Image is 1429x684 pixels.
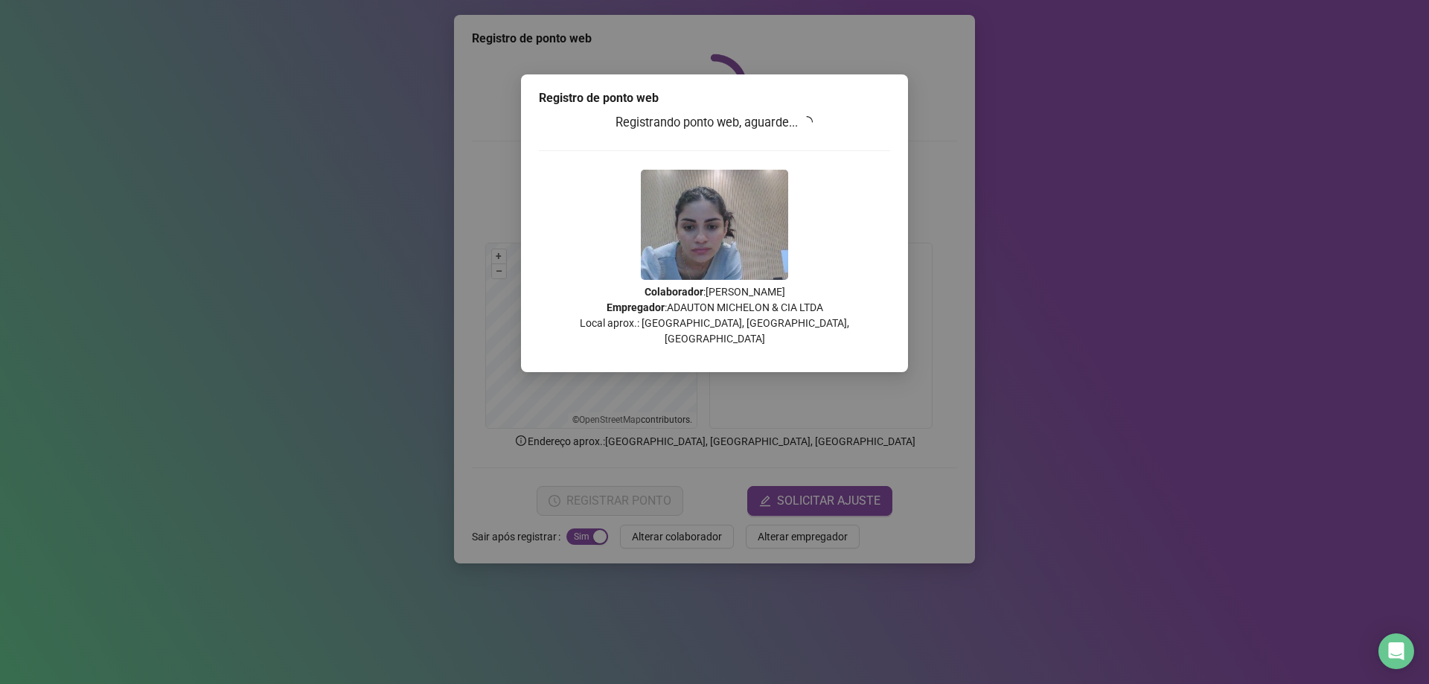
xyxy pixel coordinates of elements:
span: loading [801,116,813,128]
h3: Registrando ponto web, aguarde... [539,113,890,132]
strong: Colaborador [645,286,703,298]
img: 9k= [641,170,788,280]
p: : [PERSON_NAME] : ADAUTON MICHELON & CIA LTDA Local aprox.: [GEOGRAPHIC_DATA], [GEOGRAPHIC_DATA],... [539,284,890,347]
div: Open Intercom Messenger [1378,633,1414,669]
div: Registro de ponto web [539,89,890,107]
strong: Empregador [607,301,665,313]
